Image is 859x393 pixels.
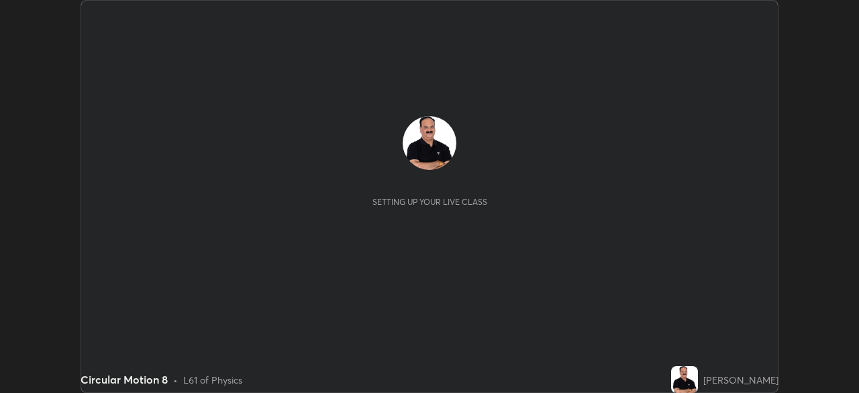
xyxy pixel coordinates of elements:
div: [PERSON_NAME] [703,373,778,387]
div: Circular Motion 8 [81,372,168,388]
div: Setting up your live class [372,197,487,207]
img: 605ba8bc909545269ef7945e2730f7c4.jpg [671,366,698,393]
div: • [173,373,178,387]
div: L61 of Physics [183,373,242,387]
img: 605ba8bc909545269ef7945e2730f7c4.jpg [403,116,456,170]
